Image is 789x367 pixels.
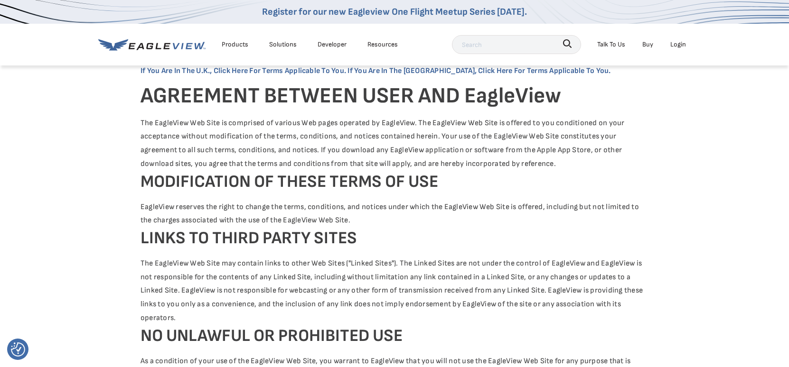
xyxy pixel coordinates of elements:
[269,38,297,50] div: Solutions
[141,66,346,76] a: If you are in the U.K., click here for terms applicable to you.
[670,38,686,50] div: Login
[141,83,648,109] h3: AGREEMENT BETWEEN USER AND EagleView
[367,38,398,50] div: Resources
[11,342,25,357] button: Consent Preferences
[141,228,648,250] h4: LINKS TO THIRD PARTY SITES
[262,6,527,18] a: Register for our new Eagleview One Flight Meetup Series [DATE].
[597,38,625,50] div: Talk To Us
[141,325,648,348] h4: NO UNLAWFUL OR PROHIBITED USE
[348,66,611,76] a: If you are in the [GEOGRAPHIC_DATA], click here for terms applicable to you.
[452,35,581,54] input: Search
[222,38,248,50] div: Products
[11,342,25,357] img: Revisit consent button
[318,38,347,50] a: Developer
[642,38,653,50] a: Buy
[141,171,648,193] h4: MODIFICATION OF THESE TERMS OF USE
